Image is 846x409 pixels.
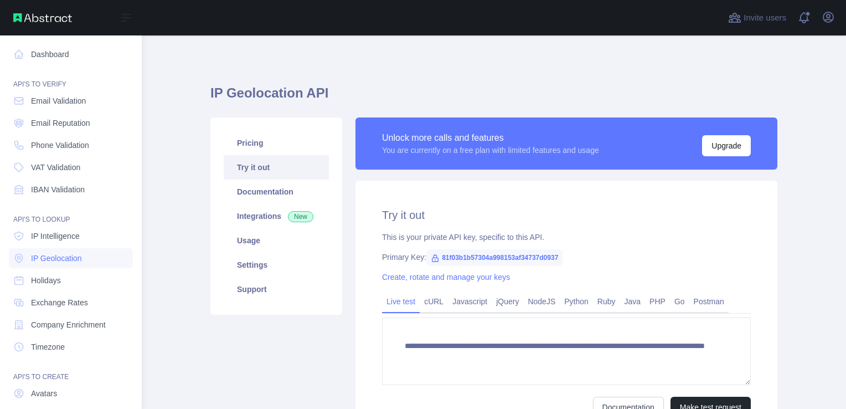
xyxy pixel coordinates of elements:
[9,270,133,290] a: Holidays
[31,162,80,173] span: VAT Validation
[224,204,329,228] a: Integrations New
[382,131,599,145] div: Unlock more calls and features
[620,293,646,310] a: Java
[702,135,751,156] button: Upgrade
[31,117,90,129] span: Email Reputation
[31,140,89,151] span: Phone Validation
[9,67,133,89] div: API'S TO VERIFY
[31,231,80,242] span: IP Intelligence
[448,293,492,310] a: Javascript
[224,155,329,180] a: Try it out
[31,297,88,308] span: Exchange Rates
[31,253,82,264] span: IP Geolocation
[9,226,133,246] a: IP Intelligence
[420,293,448,310] a: cURL
[9,91,133,111] a: Email Validation
[523,293,560,310] a: NodeJS
[382,273,510,282] a: Create, rotate and manage your keys
[9,44,133,64] a: Dashboard
[224,277,329,301] a: Support
[224,131,329,155] a: Pricing
[31,319,106,330] span: Company Enrichment
[645,293,670,310] a: PHP
[9,384,133,403] a: Avatars
[31,275,61,286] span: Holidays
[31,95,86,106] span: Email Validation
[31,184,85,195] span: IBAN Validation
[31,341,65,352] span: Timezone
[670,293,689,310] a: Go
[382,145,599,156] div: You are currently on a free plan with limited features and usage
[210,84,777,111] h1: IP Geolocation API
[31,388,57,399] span: Avatars
[382,232,751,243] div: This is your private API key, specific to this API.
[224,228,329,253] a: Usage
[9,337,133,357] a: Timezone
[9,293,133,313] a: Exchange Rates
[13,13,72,22] img: Abstract API
[689,293,729,310] a: Postman
[744,12,786,24] span: Invite users
[560,293,593,310] a: Python
[426,249,563,266] span: 81f03b1b57304a998153af34737d0937
[9,359,133,381] div: API'S TO CREATE
[9,157,133,177] a: VAT Validation
[9,202,133,224] div: API'S TO LOOKUP
[9,248,133,268] a: IP Geolocation
[382,293,420,310] a: Live test
[224,180,329,204] a: Documentation
[9,315,133,335] a: Company Enrichment
[593,293,620,310] a: Ruby
[9,135,133,155] a: Phone Validation
[9,180,133,200] a: IBAN Validation
[382,252,751,263] div: Primary Key:
[726,9,788,27] button: Invite users
[288,211,313,222] span: New
[382,207,751,223] h2: Try it out
[9,113,133,133] a: Email Reputation
[492,293,523,310] a: jQuery
[224,253,329,277] a: Settings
